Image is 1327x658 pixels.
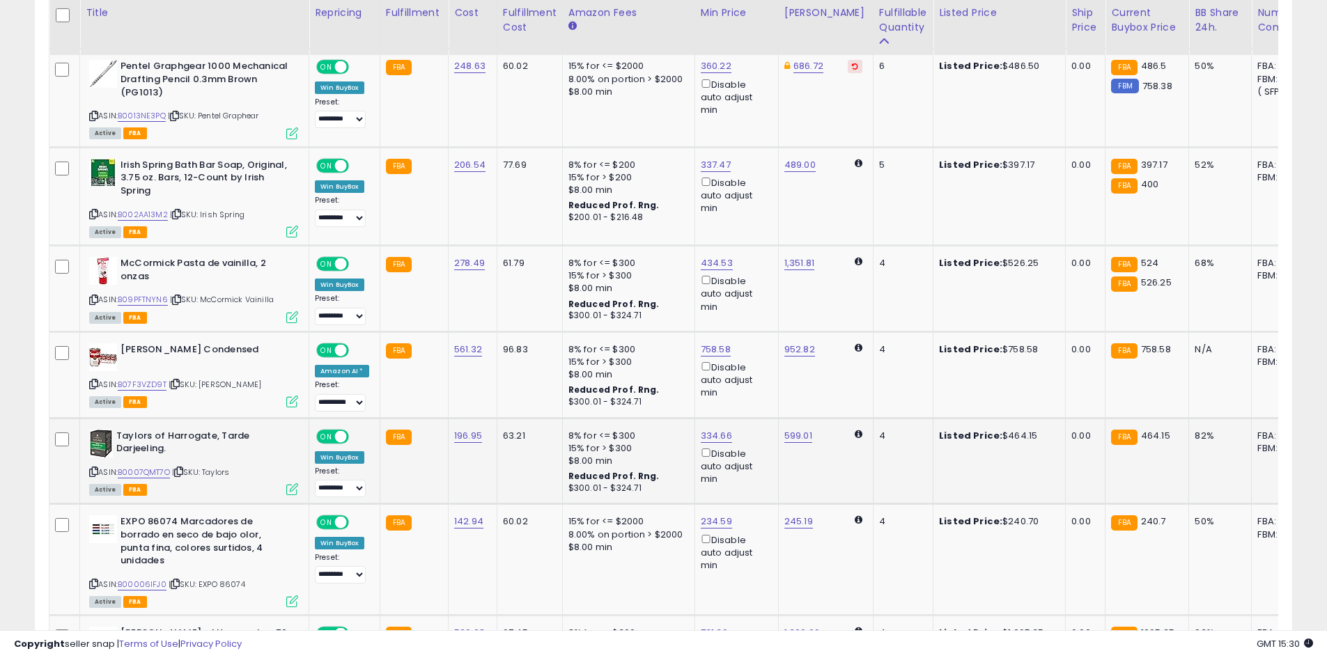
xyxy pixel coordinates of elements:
small: FBA [386,159,412,174]
a: Terms of Use [119,637,178,650]
span: 526.25 [1141,276,1172,289]
img: 51t8bPOufcL._SL40_.jpg [89,159,117,187]
span: 464.15 [1141,429,1170,442]
div: 50% [1195,60,1241,72]
div: $397.17 [939,159,1055,171]
a: 245.19 [784,515,813,528]
div: Amazon AI * [315,365,369,377]
div: Title [86,6,303,20]
div: Win BuyBox [315,81,364,94]
div: 0.00 [1071,257,1094,269]
span: All listings currently available for purchase on Amazon [89,396,121,408]
div: $8.00 min [568,541,684,554]
div: 15% for > $300 [568,356,684,368]
span: FBA [123,596,147,608]
a: B0013NE3PQ [118,110,166,122]
small: FBA [1111,257,1137,272]
div: Preset: [315,294,369,325]
div: 77.69 [503,159,552,171]
div: 60.02 [503,515,552,528]
div: Win BuyBox [315,537,364,549]
span: OFF [347,159,369,171]
b: Listed Price: [939,158,1002,171]
span: ON [318,344,335,356]
small: FBA [1111,343,1137,359]
div: $464.15 [939,430,1055,442]
span: | SKU: Taylors [172,467,229,478]
span: 486.5 [1141,59,1167,72]
span: | SKU: Irish Spring [170,209,245,220]
a: B0007QMT7O [118,467,170,478]
div: $300.01 - $324.71 [568,310,684,322]
small: FBA [1111,430,1137,445]
div: $8.00 min [568,282,684,295]
b: Listed Price: [939,515,1002,528]
small: Amazon Fees. [568,20,577,33]
div: FBA: 0 [1257,343,1303,356]
b: Listed Price: [939,256,1002,269]
div: 50% [1195,515,1241,528]
div: ASIN: [89,430,298,494]
div: $240.70 [939,515,1055,528]
div: Disable auto adjust min [701,359,768,400]
div: 61.79 [503,257,552,269]
div: Preset: [315,97,369,129]
div: FBA: 1 [1257,515,1303,528]
div: Fulfillment [386,6,442,20]
span: ON [318,61,335,73]
div: 6 [879,60,922,72]
small: FBA [1111,159,1137,174]
div: $758.58 [939,343,1055,356]
b: Listed Price: [939,59,1002,72]
span: ON [318,430,335,442]
a: 206.54 [454,158,486,172]
div: ( SFP: 2 ) [1257,86,1303,98]
b: EXPO 86074 Marcadores de borrado en seco de bajo olor, punta fina, colores surtidos, 4 unidades [121,515,290,570]
div: 8.00% on portion > $2000 [568,73,684,86]
div: 96.83 [503,343,552,356]
div: FBM: 4 [1257,171,1303,184]
a: 334.66 [701,429,732,443]
small: FBA [1111,515,1137,531]
div: BB Share 24h. [1195,6,1245,35]
span: 758.58 [1141,343,1171,356]
a: B09PFTNYN6 [118,294,168,306]
small: FBA [386,60,412,75]
div: ASIN: [89,515,298,606]
div: FBM: 5 [1257,269,1303,282]
strong: Copyright [14,637,65,650]
div: ASIN: [89,159,298,236]
span: FBA [123,226,147,238]
div: Preset: [315,380,369,412]
span: | SKU: McCormick Vainilla [170,294,274,305]
div: Preset: [315,467,369,498]
div: Fulfillment Cost [503,6,557,35]
div: Win BuyBox [315,180,364,193]
div: 4 [879,515,922,528]
span: All listings currently available for purchase on Amazon [89,596,121,608]
div: $486.50 [939,60,1055,72]
a: 337.47 [701,158,731,172]
div: FBA: 0 [1257,430,1303,442]
div: $8.00 min [568,184,684,196]
div: 15% for <= $2000 [568,515,684,528]
small: FBM [1111,79,1138,93]
a: 1,351.81 [784,256,814,270]
div: $200.01 - $216.48 [568,212,684,224]
div: 82% [1195,430,1241,442]
div: 5 [879,159,922,171]
div: 60.02 [503,60,552,72]
div: Ship Price [1071,6,1099,35]
div: 0.00 [1071,159,1094,171]
div: 63.21 [503,430,552,442]
div: 4 [879,430,922,442]
img: 41DKZc-bG0L._SL40_.jpg [89,257,117,285]
div: Preset: [315,196,369,227]
div: Current Buybox Price [1111,6,1183,35]
div: FBM: 7 [1257,73,1303,86]
small: FBA [1111,60,1137,75]
span: ON [318,159,335,171]
a: 142.94 [454,515,483,528]
div: 8% for <= $200 [568,159,684,171]
b: [PERSON_NAME] Condensed [121,343,290,360]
